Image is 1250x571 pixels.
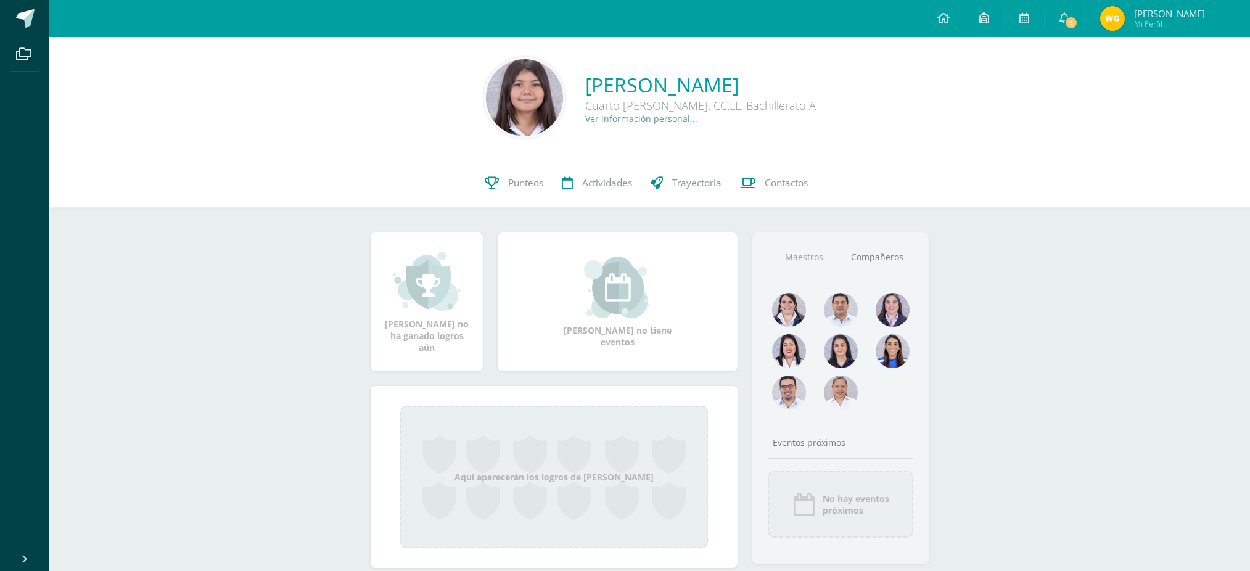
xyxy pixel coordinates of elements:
span: Actividades [582,176,632,189]
div: [PERSON_NAME] no tiene eventos [556,257,680,348]
a: Actividades [553,158,641,208]
img: event_small.png [584,257,651,318]
a: Compañeros [841,242,913,273]
img: event_icon.png [792,492,816,517]
a: Ver información personal... [585,113,697,125]
div: Cuarto [PERSON_NAME]. CC.LL. Bachillerato A [585,98,816,113]
img: 9a0812c6f881ddad7942b4244ed4a083.png [824,293,858,327]
span: 5 [1064,16,1078,30]
img: c717c6dd901b269d3ae6ea341d867eaf.png [772,376,806,409]
a: Punteos [475,158,553,208]
a: Maestros [768,242,841,273]
img: 7ad2718e73aa2ddc05128ec3272aa8db.png [486,59,563,136]
span: Contactos [765,176,808,189]
img: c3579e79d07ed16708d7cededde04bff.png [876,293,910,327]
a: Contactos [731,158,817,208]
div: Aquí aparecerán los logros de [PERSON_NAME] [400,406,708,548]
span: [PERSON_NAME] [1134,7,1205,20]
span: Punteos [508,176,543,189]
img: 5b1461e84b32f3e9a12355c7ee942746.png [772,293,806,327]
img: achievement_small.png [393,250,461,312]
img: a5c04a697988ad129bdf05b8f922df21.png [876,334,910,368]
img: 6bc5668d4199ea03c0854e21131151f7.png [824,334,858,368]
span: No hay eventos próximos [823,493,889,516]
img: d869f4b24ccbd30dc0e31b0593f8f022.png [824,376,858,409]
div: Eventos próximos [768,437,913,448]
span: Mi Perfil [1134,18,1205,29]
a: [PERSON_NAME] [585,72,816,98]
div: [PERSON_NAME] no ha ganado logros aún [383,250,471,353]
a: Trayectoria [641,158,731,208]
img: 46026be5d2733dbc437cbeb1e38f7dab.png [1100,6,1125,31]
img: 0580b9beee8b50b4e2a2441e05bb36d6.png [772,334,806,368]
span: Trayectoria [672,176,722,189]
